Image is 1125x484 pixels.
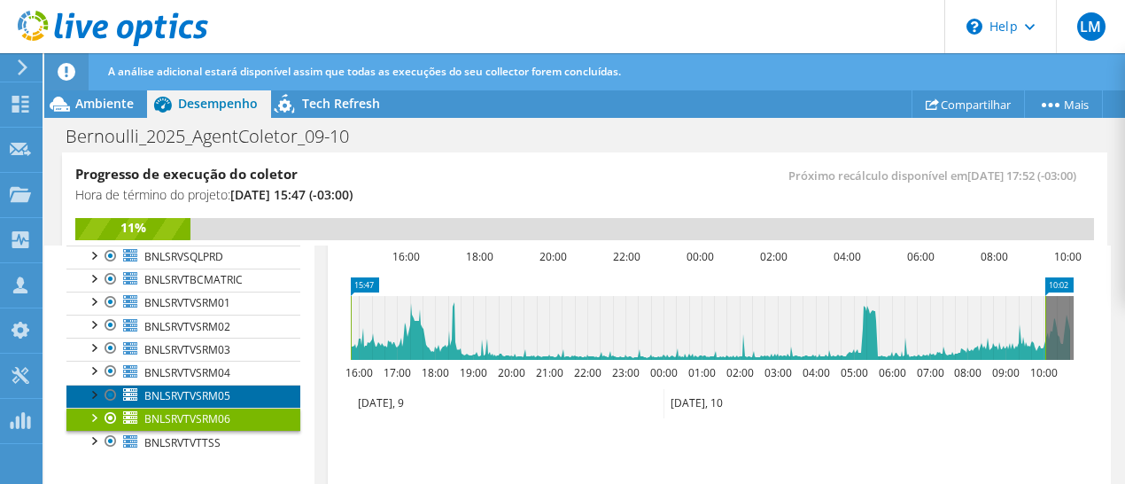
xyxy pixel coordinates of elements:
text: 02:00 [726,365,754,380]
span: Ambiente [75,95,134,112]
text: 03:00 [764,365,792,380]
a: BNLSRVTVSRM02 [66,315,300,338]
text: 17:00 [384,365,411,380]
a: Mais [1024,90,1103,118]
h4: Hora de término do projeto: [75,185,353,205]
a: BNLSRVTVSRM01 [66,292,300,315]
text: 02:00 [760,249,787,264]
span: Desempenho [178,95,258,112]
span: [DATE] 15:47 (-03:00) [230,186,353,203]
a: Compartilhar [912,90,1025,118]
span: BNLSRVTVTTSS [144,435,221,450]
text: 10:00 [1030,365,1058,380]
text: 21:00 [536,365,563,380]
span: [DATE] 17:52 (-03:00) [967,168,1076,183]
span: BNLSRVSQLPRD [144,249,223,264]
a: BNLSRVTBCMATRIC [66,269,300,292]
span: A análise adicional estará disponível assim que todas as execuções do seu collector forem concluí... [108,64,621,79]
text: 16:00 [392,249,420,264]
text: 19:00 [460,365,487,380]
text: 18:00 [422,365,449,380]
text: 20:00 [498,365,525,380]
span: BNLSRVTVSRM06 [144,411,230,426]
text: 18:00 [466,249,493,264]
text: 20:00 [539,249,567,264]
text: 00:00 [687,249,714,264]
a: BNLSRVTVSRM05 [66,385,300,408]
text: 23:00 [612,365,640,380]
text: 06:00 [879,365,906,380]
span: BNLSRVTBCMATRIC [144,272,243,287]
a: BNLSRVTVSRM04 [66,361,300,384]
text: 04:00 [834,249,861,264]
text: 06:00 [907,249,935,264]
a: BNLSRVTVSRM03 [66,338,300,361]
text: 08:00 [981,249,1008,264]
text: 01:00 [688,365,716,380]
a: BNLSRVTVTTSS [66,431,300,454]
a: BNLSRVTVSRM06 [66,408,300,431]
span: BNLSRVTVSRM05 [144,388,230,403]
span: BNLSRVTVSRM01 [144,295,230,310]
text: 10:00 [1054,249,1082,264]
span: LM [1077,12,1106,41]
text: 16:00 [345,365,373,380]
span: BNLSRVTVSRM02 [144,319,230,334]
text: 22:00 [574,365,601,380]
text: 08:00 [954,365,981,380]
text: 00:00 [650,365,678,380]
text: 04:00 [803,365,830,380]
text: 05:00 [841,365,868,380]
span: Próximo recálculo disponível em [788,168,1085,183]
text: 22:00 [613,249,640,264]
span: Tech Refresh [302,95,380,112]
a: BNLSRVSQLPRD [66,246,300,269]
div: 11% [75,218,190,238]
h1: Bernoulli_2025_AgentColetor_09-10 [58,127,376,146]
svg: \n [966,19,982,35]
text: 07:00 [917,365,944,380]
text: 09:00 [992,365,1020,380]
span: BNLSRVTVSRM03 [144,342,230,357]
span: BNLSRVTVSRM04 [144,365,230,380]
